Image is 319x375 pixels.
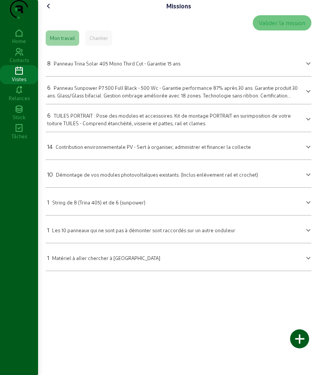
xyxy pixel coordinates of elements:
mat-expansion-panel-header: 1String de 8 (Trina 405) et de 6 (sunpower) [46,191,311,212]
div: Chantier [89,35,108,41]
span: 6 [47,112,51,119]
span: Les 10 panneaux qui ne sont pas à démonter sont raccordés sur un autre onduleur [52,227,235,233]
span: 10 [47,171,53,178]
span: Contribution environnementale PV - Sert à organiser, administrer et financer la collecte [56,144,251,150]
mat-expansion-panel-header: 1Les 10 panneaux qui ne sont pas à démonter sont raccordés sur un autre onduleur [46,219,311,240]
div: Valider la mission [259,18,305,27]
span: 1 [47,254,49,261]
mat-expansion-panel-header: 6TUILES PORTRAIT : Pose des modules et accessoires. Kit de montage PORTRAIT en surimposition de v... [46,107,311,129]
span: Panneau Trina Solar 405 Mono Third Cut - Garantie 15 ans [54,61,180,66]
span: 6 [47,84,51,91]
button: Valider la mission [253,15,311,30]
mat-expansion-panel-header: 14Contribution environnementale PV - Sert à organiser, administrer et financer la collecte [46,135,311,156]
span: 1 [47,198,49,206]
span: 1 [47,226,49,233]
mat-expansion-panel-header: 1Matériel à aller chercher à [GEOGRAPHIC_DATA] [46,246,311,268]
span: Panneau Sunpower P7 500 Full Black - 500 Wc - Garantie performance 87% après 30 ans. Garantie pro... [47,85,298,105]
span: 14 [47,143,53,150]
span: Matériel à aller chercher à [GEOGRAPHIC_DATA] [52,255,160,261]
mat-expansion-panel-header: 6Panneau Sunpower P7 500 Full Black - 500 Wc - Garantie performance 87% après 30 ans. Garantie pr... [46,80,311,101]
span: TUILES PORTRAIT : Pose des modules et accessoires. Kit de montage PORTRAIT en surimposition de vo... [47,113,291,126]
div: Missions [166,2,191,11]
div: Mon travail [50,35,75,41]
span: 8 [47,59,51,67]
mat-expansion-panel-header: 8Panneau Trina Solar 405 Mono Third Cut - Garantie 15 ans [46,52,311,73]
span: Démontage de vos modules photovoltaïques existants. (Inclus enlèvement rail et crochet) [56,172,258,177]
mat-expansion-panel-header: 10Démontage de vos modules photovoltaïques existants. (Inclus enlèvement rail et crochet) [46,163,311,184]
span: String de 8 (Trina 405) et de 6 (sunpower) [52,199,145,205]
